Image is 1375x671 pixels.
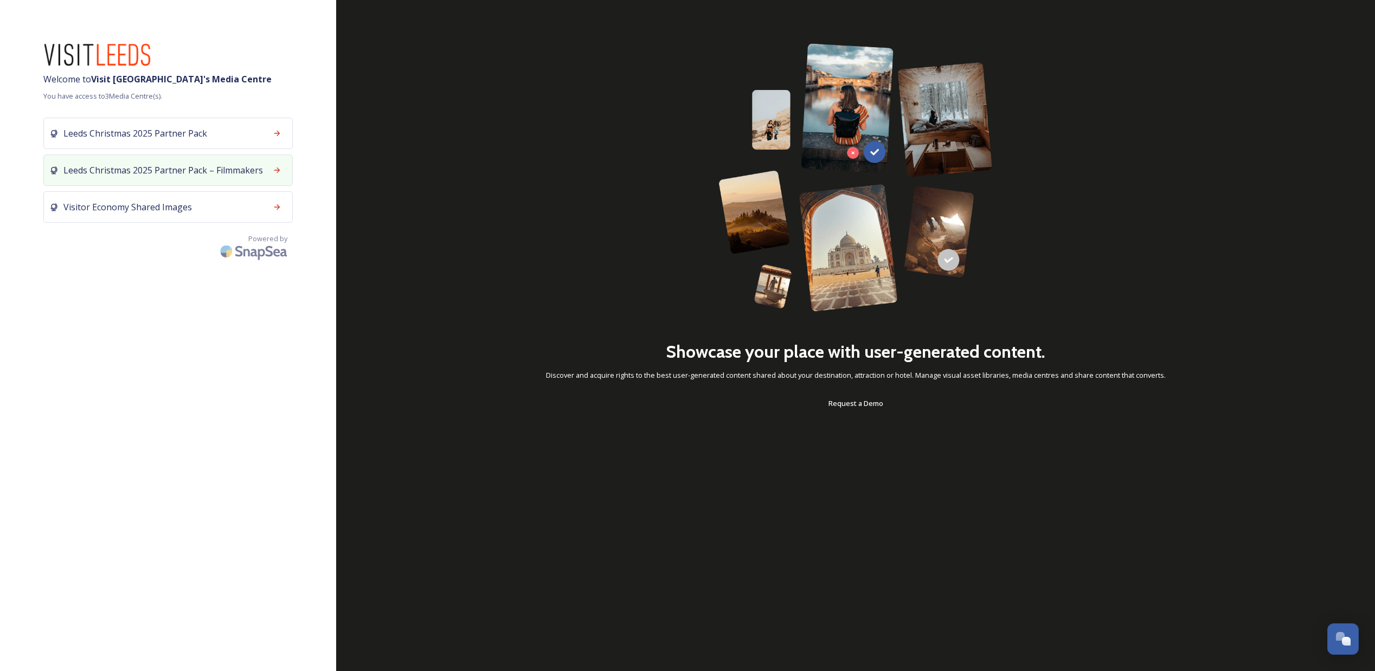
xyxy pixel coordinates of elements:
[43,154,293,191] a: Leeds Christmas 2025 Partner Pack – Filmmakers
[63,127,207,140] span: Leeds Christmas 2025 Partner Pack
[43,118,293,154] a: Leeds Christmas 2025 Partner Pack
[546,370,1166,380] span: Discover and acquire rights to the best user-generated content shared about your destination, att...
[43,73,293,86] span: Welcome to
[63,164,263,177] span: Leeds Christmas 2025 Partner Pack – Filmmakers
[43,191,293,228] a: Visitor Economy Shared Images
[43,91,293,101] span: You have access to 3 Media Centre(s).
[43,43,152,67] img: download%20(2).png
[63,201,192,214] span: Visitor Economy Shared Images
[91,73,272,85] strong: Visit [GEOGRAPHIC_DATA] 's Media Centre
[248,234,287,244] span: Powered by
[828,398,883,408] span: Request a Demo
[718,43,992,312] img: 63b42ca75bacad526042e722_Group%20154-p-800.png
[666,339,1045,365] h2: Showcase your place with user-generated content.
[828,397,883,410] a: Request a Demo
[1327,623,1359,655] button: Open Chat
[217,238,293,264] img: SnapSea Logo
